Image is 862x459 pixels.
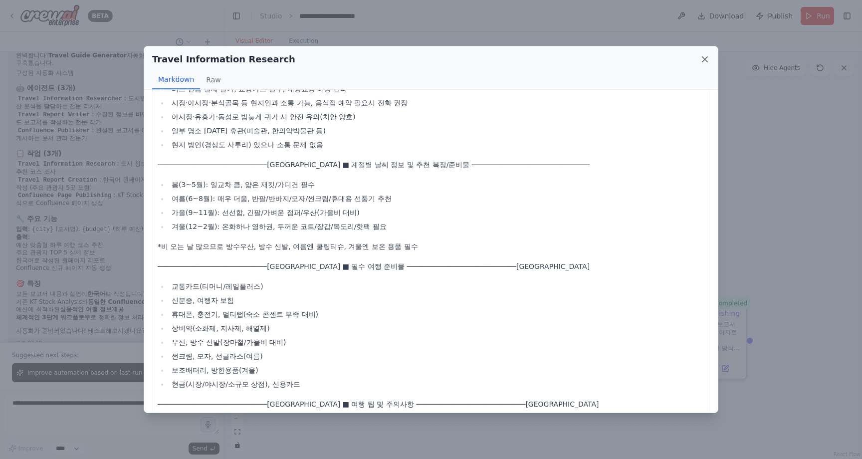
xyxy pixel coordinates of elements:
[169,308,704,320] li: 휴대폰, 충전기, 멀티탭(숙소 콘센트 부족 대비)
[169,207,704,219] li: 가을(9~11월): 선선함, 긴팔/가벼운 점퍼/우산(가을비 대비)
[169,193,704,205] li: 여름(6~8월): 매우 더움, 반팔/반바지/모자/썬크림/휴대용 선풍기 추천
[152,52,295,66] h2: Travel Information Research
[152,70,200,89] button: Markdown
[169,97,704,109] li: 시장·야시장·분식골목 등 현지인과 소통 가능, 음식점 예약 필요시 전화 권장
[169,294,704,306] li: 신분증, 여행자 보험
[169,336,704,348] li: 우산, 방수 신발(장마철/가을비 대비)
[169,322,704,334] li: 상비약(소화제, 지사제, 해열제)
[169,139,704,151] li: 현지 방언(경상도 사투리) 있으나 소통 문제 없음
[169,378,704,390] li: 현금(시장/야시장/소규모 상점), 신용카드
[169,111,704,123] li: 야시장·유흥가·동성로 밤늦게 귀가 시 안전 유의(치안 양호)
[169,364,704,376] li: 보조배터리, 방한용품(겨울)
[158,398,704,410] p: ──────────────────────────[GEOGRAPHIC_DATA] ■ 여행 팁 및 주의사항 ──────────────────────────[GEOGRAPHIC_D...
[200,70,226,89] button: Raw
[169,179,704,191] li: 봄(3~5월): 일교차 큼, 얇은 재킷/가디건 필수
[158,159,704,171] p: ──────────────────────────[GEOGRAPHIC_DATA] ■ 계절별 날씨 정보 및 추천 복장/준비물 ────────────────────────────
[169,221,704,232] li: 겨울(12~2월): 온화하나 영하권, 두꺼운 코트/장갑/목도리/핫팩 필요
[158,260,704,272] p: ──────────────────────────[GEOGRAPHIC_DATA] ■ 필수 여행 준비물 ──────────────────────────[GEOGRAPHIC_DATA]
[169,125,704,137] li: 일부 명소 [DATE] 휴관(미술관, 한의약박물관 등)
[169,280,704,292] li: 교통카드(티머니/레일플러스)
[169,350,704,362] li: 썬크림, 모자, 선글라스(여름)
[158,240,704,252] p: *비 오는 날 많으므로 방수우산, 방수 신발, 여름엔 쿨링티슈, 겨울엔 보온 용품 필수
